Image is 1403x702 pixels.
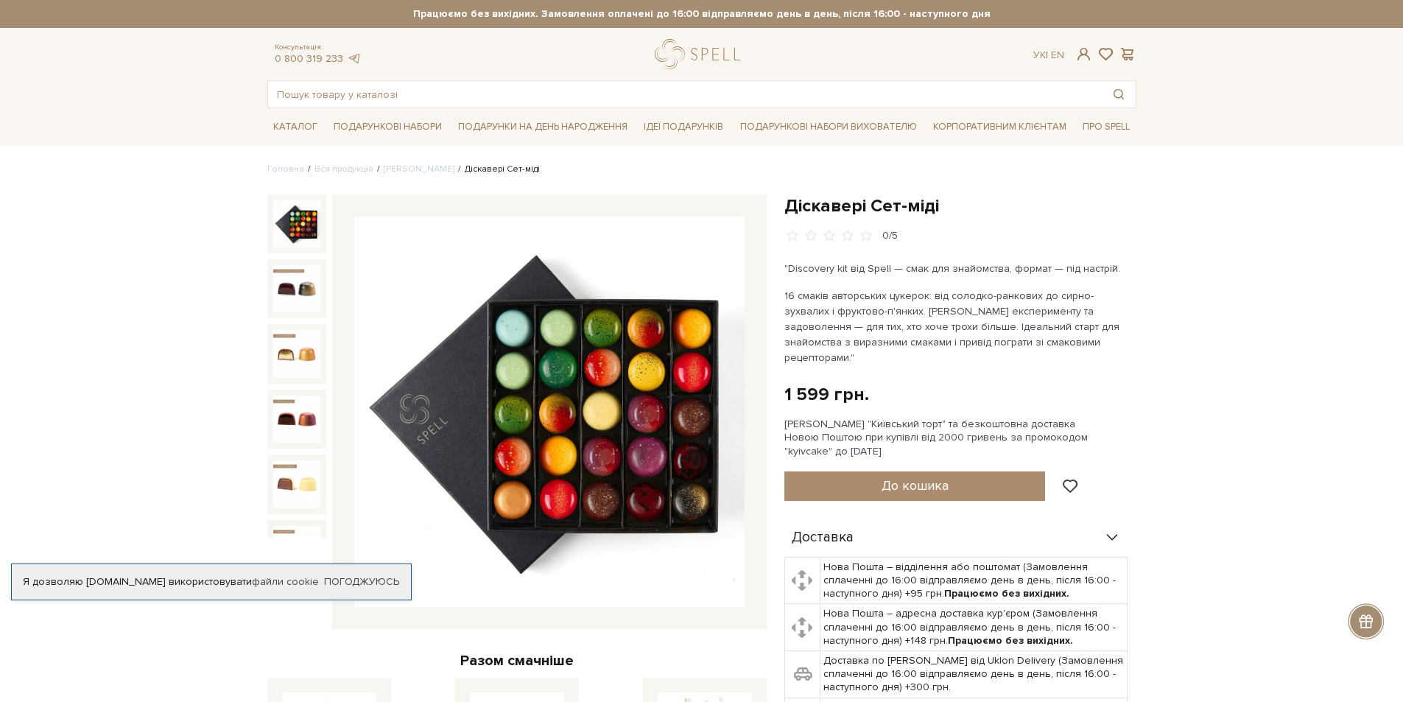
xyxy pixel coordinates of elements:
[820,651,1128,698] td: Доставка по [PERSON_NAME] від Uklon Delivery (Замовлення сплаченні до 16:00 відправляємо день в д...
[784,383,869,406] div: 1 599 грн.
[1051,49,1064,61] a: En
[252,575,319,588] a: файли cookie
[784,194,1136,217] h1: Діскавері Сет-міді
[267,7,1136,21] strong: Працюємо без вихідних. Замовлення оплачені до 16:00 відправляємо день в день, після 16:00 - насту...
[784,418,1136,458] div: [PERSON_NAME] "Київський торт" та безкоштовна доставка Новою Поштою при купівлі від 2000 гривень ...
[820,557,1128,604] td: Нова Пошта – відділення або поштомат (Замовлення сплаченні до 16:00 відправляємо день в день, піс...
[882,477,949,494] span: До кошика
[638,116,729,138] a: Ідеї подарунків
[328,116,448,138] a: Подарункові набори
[784,261,1130,276] p: "Discovery kit від Spell — смак для знайомства, формат — під настрій.
[1033,49,1064,62] div: Ук
[882,229,898,243] div: 0/5
[734,114,923,139] a: Подарункові набори вихователю
[273,460,320,508] img: Діскавері Сет-міді
[792,531,854,544] span: Доставка
[267,651,767,670] div: Разом смачніше
[1077,116,1136,138] a: Про Spell
[275,43,362,52] span: Консультація:
[948,634,1073,647] b: Працюємо без вихідних.
[267,116,323,138] a: Каталог
[784,288,1130,365] p: 16 смаків авторських цукерок: від солодко-ранкових до сирно-зухвалих і фруктово-п'янких. [PERSON_...
[655,39,747,69] a: logo
[452,116,633,138] a: Подарунки на День народження
[454,163,540,176] li: Діскавері Сет-міді
[1102,81,1136,108] button: Пошук товару у каталозі
[324,575,399,589] a: Погоджуюсь
[273,265,320,312] img: Діскавері Сет-міді
[314,164,373,175] a: Вся продукція
[267,164,304,175] a: Головна
[273,396,320,443] img: Діскавері Сет-міді
[347,52,362,65] a: telegram
[1046,49,1048,61] span: |
[12,575,411,589] div: Я дозволяю [DOMAIN_NAME] використовувати
[784,471,1046,501] button: До кошика
[273,330,320,377] img: Діскавері Сет-міді
[275,52,343,65] a: 0 800 319 233
[927,114,1072,139] a: Корпоративним клієнтам
[944,587,1069,600] b: Працюємо без вихідних.
[384,164,454,175] a: [PERSON_NAME]
[273,526,320,573] img: Діскавері Сет-міді
[820,604,1128,651] td: Нова Пошта – адресна доставка кур'єром (Замовлення сплаченні до 16:00 відправляємо день в день, п...
[273,200,320,248] img: Діскавері Сет-міді
[354,217,745,607] img: Діскавері Сет-міді
[268,81,1102,108] input: Пошук товару у каталозі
